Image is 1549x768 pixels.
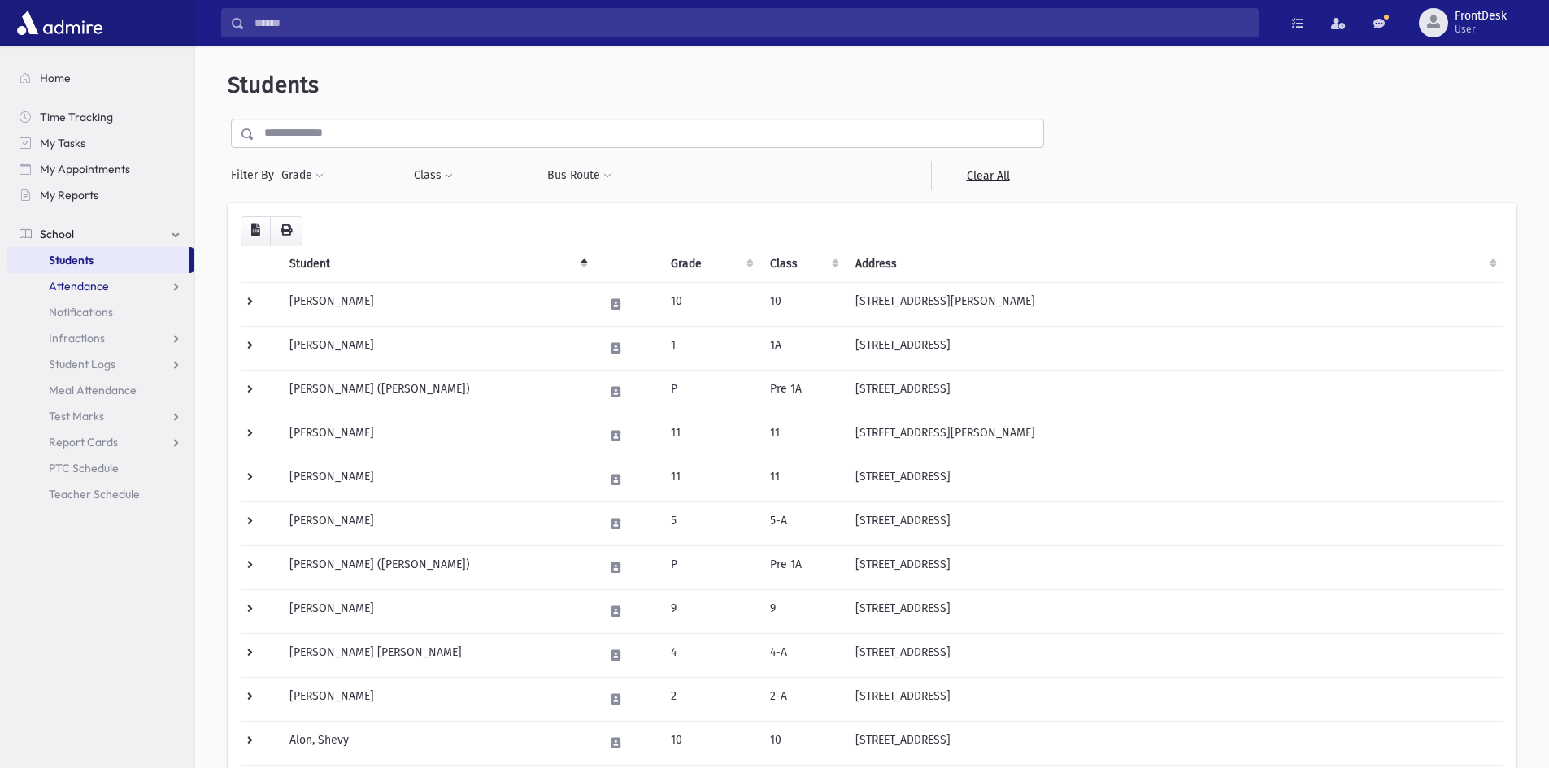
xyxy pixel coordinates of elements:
[7,156,194,182] a: My Appointments
[1455,23,1507,36] span: User
[7,247,189,273] a: Students
[661,589,760,633] td: 9
[661,633,760,677] td: 4
[760,677,846,721] td: 2-A
[280,414,594,458] td: [PERSON_NAME]
[280,326,594,370] td: [PERSON_NAME]
[280,282,594,326] td: [PERSON_NAME]
[280,370,594,414] td: [PERSON_NAME] ([PERSON_NAME])
[280,633,594,677] td: [PERSON_NAME] [PERSON_NAME]
[661,370,760,414] td: P
[40,162,130,176] span: My Appointments
[661,677,760,721] td: 2
[846,545,1503,589] td: [STREET_ADDRESS]
[760,633,846,677] td: 4-A
[760,414,846,458] td: 11
[931,161,1044,190] a: Clear All
[7,182,194,208] a: My Reports
[7,481,194,507] a: Teacher Schedule
[846,633,1503,677] td: [STREET_ADDRESS]
[40,227,74,241] span: School
[846,326,1503,370] td: [STREET_ADDRESS]
[49,461,119,475] span: PTC Schedule
[846,721,1503,765] td: [STREET_ADDRESS]
[40,110,113,124] span: Time Tracking
[270,216,302,245] button: Print
[7,130,194,156] a: My Tasks
[49,305,113,319] span: Notifications
[49,279,109,293] span: Attendance
[280,458,594,501] td: [PERSON_NAME]
[661,458,760,501] td: 11
[1455,10,1507,23] span: FrontDesk
[7,403,194,429] a: Test Marks
[49,331,105,345] span: Infractions
[7,221,194,247] a: School
[40,136,85,150] span: My Tasks
[760,326,846,370] td: 1A
[49,253,94,267] span: Students
[846,282,1503,326] td: [STREET_ADDRESS][PERSON_NAME]
[546,161,612,190] button: Bus Route
[7,377,194,403] a: Meal Attendance
[49,409,104,423] span: Test Marks
[846,501,1503,545] td: [STREET_ADDRESS]
[413,161,454,190] button: Class
[49,487,140,501] span: Teacher Schedule
[13,7,107,39] img: AdmirePro
[846,370,1503,414] td: [STREET_ADDRESS]
[661,414,760,458] td: 11
[7,65,194,91] a: Home
[846,245,1503,283] th: Address: activate to sort column ascending
[760,370,846,414] td: Pre 1A
[7,429,194,455] a: Report Cards
[7,351,194,377] a: Student Logs
[40,188,98,202] span: My Reports
[760,282,846,326] td: 10
[280,501,594,545] td: [PERSON_NAME]
[661,501,760,545] td: 5
[661,245,760,283] th: Grade: activate to sort column ascending
[760,545,846,589] td: Pre 1A
[760,721,846,765] td: 10
[280,245,594,283] th: Student: activate to sort column descending
[7,104,194,130] a: Time Tracking
[760,458,846,501] td: 11
[7,273,194,299] a: Attendance
[49,383,137,397] span: Meal Attendance
[661,545,760,589] td: P
[280,545,594,589] td: [PERSON_NAME] ([PERSON_NAME])
[846,677,1503,721] td: [STREET_ADDRESS]
[7,455,194,481] a: PTC Schedule
[760,589,846,633] td: 9
[231,167,281,184] span: Filter By
[846,414,1503,458] td: [STREET_ADDRESS][PERSON_NAME]
[245,8,1258,37] input: Search
[846,589,1503,633] td: [STREET_ADDRESS]
[760,245,846,283] th: Class: activate to sort column ascending
[280,721,594,765] td: Alon, Shevy
[280,677,594,721] td: [PERSON_NAME]
[7,325,194,351] a: Infractions
[241,216,271,245] button: CSV
[760,501,846,545] td: 5-A
[280,589,594,633] td: [PERSON_NAME]
[40,71,71,85] span: Home
[49,357,115,371] span: Student Logs
[228,72,319,98] span: Students
[49,435,118,449] span: Report Cards
[661,326,760,370] td: 1
[846,458,1503,501] td: [STREET_ADDRESS]
[661,721,760,765] td: 10
[281,161,324,190] button: Grade
[661,282,760,326] td: 10
[7,299,194,325] a: Notifications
